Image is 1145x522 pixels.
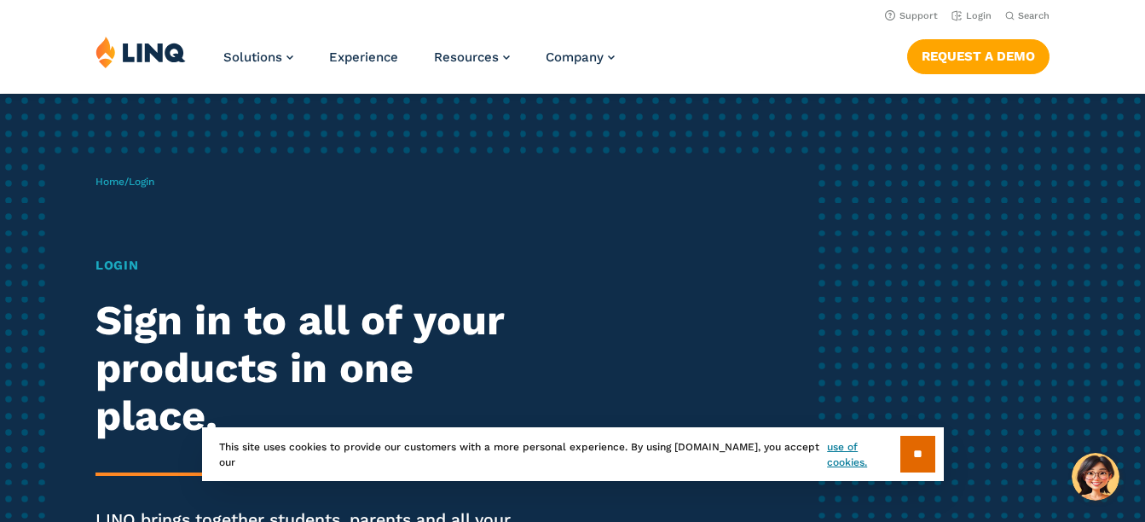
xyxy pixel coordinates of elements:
a: Request a Demo [907,39,1050,73]
a: Company [546,49,615,65]
button: Open Search Bar [1005,9,1050,22]
img: LINQ | K‑12 Software [95,36,186,68]
a: use of cookies. [827,439,899,470]
span: Resources [434,49,499,65]
span: Search [1018,10,1050,21]
nav: Primary Navigation [223,36,615,92]
h1: Login [95,256,536,275]
button: Hello, have a question? Let’s chat. [1072,453,1119,501]
a: Resources [434,49,510,65]
nav: Button Navigation [907,36,1050,73]
div: This site uses cookies to provide our customers with a more personal experience. By using [DOMAIN... [202,427,944,481]
a: Support [885,10,938,21]
span: Login [129,176,154,188]
a: Login [951,10,992,21]
span: / [95,176,154,188]
a: Experience [329,49,398,65]
a: Home [95,176,124,188]
a: Solutions [223,49,293,65]
span: Company [546,49,604,65]
h2: Sign in to all of your products in one place. [95,297,536,439]
span: Solutions [223,49,282,65]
